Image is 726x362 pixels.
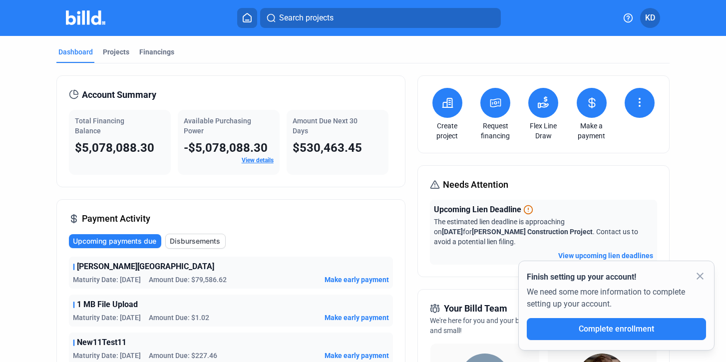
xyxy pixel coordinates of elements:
button: KD [640,8,660,28]
span: Maturity Date: [DATE] [73,313,141,323]
img: Billd Company Logo [66,10,105,25]
div: Financings [139,47,174,57]
button: View upcoming lien deadlines [558,251,653,261]
span: 1 MB File Upload [77,299,138,311]
div: Finish setting up your account! [527,271,706,283]
a: Request financing [478,121,513,141]
span: Account Summary [82,88,156,102]
div: Projects [103,47,129,57]
span: KD [645,12,655,24]
span: [PERSON_NAME] Construction Project [472,228,593,236]
button: Search projects [260,8,501,28]
span: Amount Due: $227.46 [149,351,217,361]
span: Total Financing Balance [75,117,124,135]
span: Available Purchasing Power [184,117,251,135]
div: Dashboard [58,47,93,57]
span: -$5,078,088.30 [184,141,268,155]
span: The estimated lien deadline is approaching on for . Contact us to avoid a potential lien filing. [434,218,638,246]
span: Maturity Date: [DATE] [73,275,141,285]
button: Complete enrollment [527,318,706,340]
span: $530,463.45 [293,141,362,155]
mat-icon: close [694,270,706,282]
span: Upcoming Lien Deadline [434,204,521,216]
a: Create project [430,121,465,141]
span: $5,078,088.30 [75,141,154,155]
span: Amount Due: $79,586.62 [149,275,227,285]
span: Disbursements [170,236,220,246]
a: View details [242,157,274,164]
button: Make early payment [325,275,389,285]
span: We're here for you and your business. Reach out anytime for needs big and small! [430,317,646,335]
span: Amount Due: $1.02 [149,313,209,323]
div: We need some more information to complete setting up your account. [527,283,706,318]
button: Upcoming payments due [69,234,161,248]
button: Disbursements [165,234,226,249]
span: Upcoming payments due [73,236,156,246]
span: [PERSON_NAME][GEOGRAPHIC_DATA] [77,261,214,273]
span: Search projects [279,12,334,24]
a: Flex Line Draw [526,121,561,141]
span: Complete enrollment [579,324,654,334]
button: Make early payment [325,351,389,361]
span: Payment Activity [82,212,150,226]
span: Amount Due Next 30 Days [293,117,358,135]
button: Make early payment [325,313,389,323]
span: New11Test11 [77,337,126,349]
span: Needs Attention [443,178,508,192]
span: Your Billd Team [444,302,507,316]
a: Make a payment [574,121,609,141]
span: Maturity Date: [DATE] [73,351,141,361]
span: [DATE] [442,228,463,236]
